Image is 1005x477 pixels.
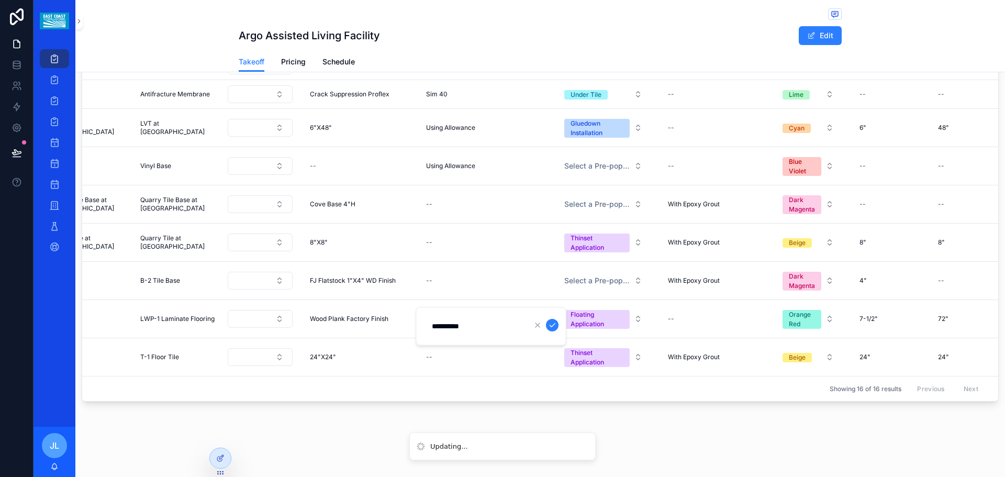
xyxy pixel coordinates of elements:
span: 48" [938,124,949,132]
button: Select Button [774,267,842,295]
a: -- [934,158,1000,174]
div: -- [859,90,866,98]
a: Pricing [281,52,306,73]
a: 24"X24" [306,349,409,365]
a: -- [934,196,1000,213]
a: Takeoff [239,52,264,72]
button: Select Button [556,114,651,142]
button: Select Button [774,348,842,367]
span: Select a Pre-populated Installation Method [564,275,630,286]
button: Select Button [228,119,293,137]
a: T-1 Floor Tile [140,353,215,361]
span: Using Allowance [426,124,475,132]
span: FJ Flatstock 1"X4" WD Finish [310,276,396,285]
div: -- [668,90,674,98]
span: Quarry Tile Base at [GEOGRAPHIC_DATA] [50,196,124,213]
span: Cove Base 4"H [310,200,355,208]
div: Blue Violet [789,157,815,176]
a: Cove Base 4"H [306,196,409,213]
a: With Epoxy Grout [664,196,761,213]
a: LVT at [GEOGRAPHIC_DATA] [46,115,128,140]
span: 8"X8" [310,238,328,247]
a: -- [664,119,761,136]
div: -- [859,162,866,170]
span: 6" [859,124,866,132]
span: With Epoxy Grout [668,238,720,247]
button: Select Button [228,272,293,290]
span: Pricing [281,57,306,67]
span: Sim 40 [426,90,448,98]
span: Using Allowance [426,162,475,170]
a: Select Button [774,118,843,138]
a: 8" [855,234,921,251]
a: -- [855,196,921,213]
button: Select Button [556,85,651,104]
div: -- [668,315,674,323]
span: With Epoxy Grout [668,353,720,361]
button: Select Button [556,157,651,175]
div: -- [938,162,944,170]
a: Quarry Tile Base at [GEOGRAPHIC_DATA] [46,192,128,217]
span: 72" [938,315,948,323]
a: Select Button [227,271,293,290]
a: Select Button [227,348,293,367]
a: With Epoxy Grout [664,272,761,289]
span: 7-1/2" [859,315,878,323]
span: Wood Plank Factory Finish [310,315,388,323]
div: Updating... [430,441,468,452]
span: 24"X24" [310,353,336,361]
a: Select Button [774,347,843,367]
div: Cyan [789,124,805,133]
a: -- [422,234,543,251]
span: Takeoff [239,57,264,67]
div: -- [668,124,674,132]
a: Quarry Tile Base at [GEOGRAPHIC_DATA] [140,196,215,213]
a: Select Button [555,342,651,372]
div: Orange Red [789,310,815,329]
a: Select Button [555,84,651,104]
div: -- [310,162,316,170]
a: 48" [934,119,1000,136]
a: Select Button [774,190,843,219]
button: Select Button [774,305,842,333]
span: JL [50,439,59,452]
a: Quarry Tile at [GEOGRAPHIC_DATA] [46,230,128,255]
a: Sim 40 [422,86,543,103]
a: -- [664,310,761,327]
a: Select Button [227,85,293,104]
a: Select Button [774,232,843,252]
a: -- [934,86,1000,103]
span: Select a Pre-populated Installation Method [564,199,630,209]
a: -- [422,349,543,365]
a: -- [934,272,1000,289]
span: Schedule [322,57,355,67]
span: 24" [938,353,949,361]
a: 8" [934,234,1000,251]
span: With Epoxy Grout [668,276,720,285]
a: Wood Plank Factory Finish [306,310,409,327]
div: -- [938,200,944,208]
button: Select Button [556,343,651,371]
a: Quarry Tile at [GEOGRAPHIC_DATA] [140,234,215,251]
div: Floating Application [571,310,623,329]
a: B-2 Tile Base [140,276,215,285]
a: With Epoxy Grout [664,234,761,251]
button: Select Button [228,195,293,213]
button: Select Button [556,228,651,257]
div: Dark Magenta [789,195,815,214]
a: Select Button [227,157,293,175]
a: Select Button [555,304,651,334]
div: Beige [789,238,806,248]
a: LWP-1 Laminate Flooring [140,315,215,323]
button: Select Button [228,348,293,366]
div: Lime [789,90,803,99]
a: Select Button [227,195,293,214]
a: 6" [855,119,921,136]
a: 24" [855,349,921,365]
a: Vinyl Base [140,162,215,170]
span: 6"X48" [310,124,332,132]
a: Select Button [227,309,293,328]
